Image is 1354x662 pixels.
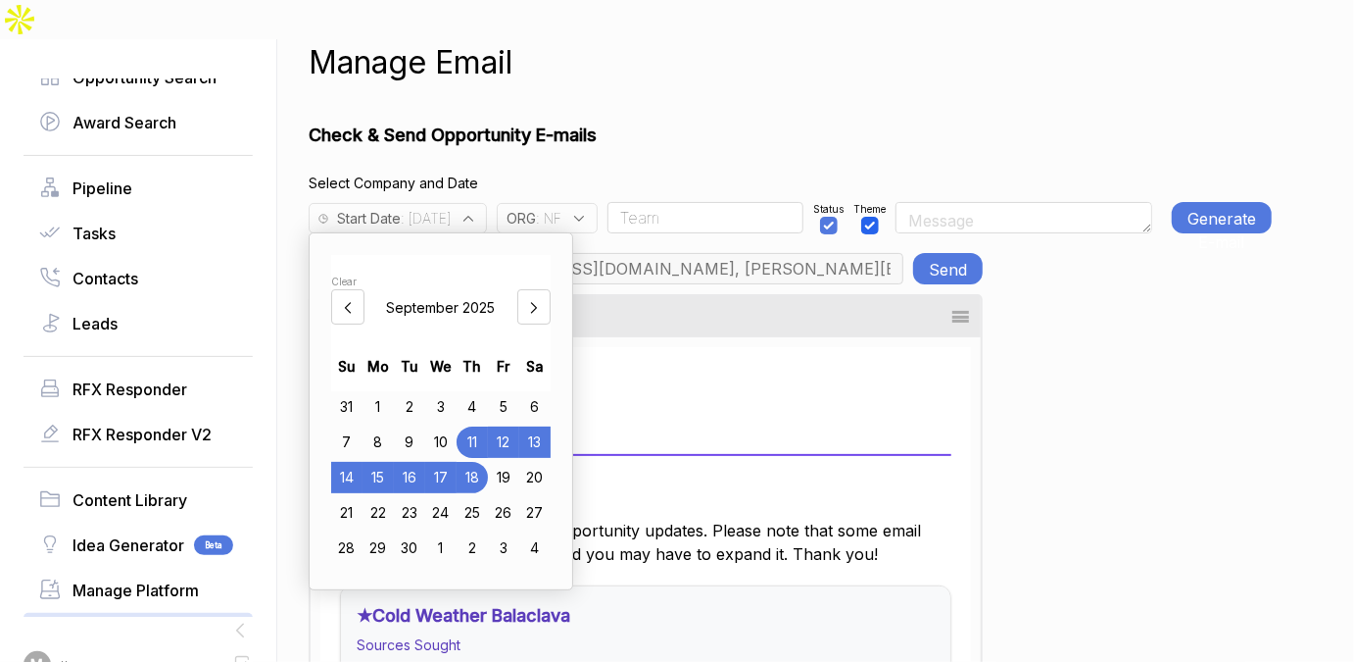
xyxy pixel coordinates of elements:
div: Choose Sunday, September 21st, 2025 [331,497,363,529]
span: Leads [73,312,118,335]
div: Choose Tuesday, September 9th, 2025 [394,427,425,458]
div: Choose Friday, October 3rd, 2025 [488,533,519,564]
div: Choose Friday, September 19th, 2025 [488,462,519,493]
p: Hi Team, [340,485,951,509]
div: Choose Saturday, October 4th, 2025 [519,533,551,564]
div: Choose Friday, September 5th, 2025 [488,391,519,423]
span: Beta [194,535,233,555]
a: Award Search [39,111,237,134]
div: Choose Thursday, September 18th, 2025 [457,462,488,493]
input: Emails [457,253,903,284]
div: Choose Monday, September 29th, 2025 [363,533,394,564]
a: Content Library [39,488,237,512]
div: Choose Tuesday, September 16th, 2025 [394,462,425,493]
button: Send [913,253,983,284]
div: month 2025-09 [331,391,551,568]
a: RFX Responder V2 [39,423,237,446]
div: Choose Wednesday, September 24th, 2025 [425,497,457,529]
span: ORG [507,208,536,229]
h3: ★ [357,602,919,629]
h4: Select Company and Date [309,173,1272,193]
span: Pipeline [73,177,132,200]
div: Th [457,350,488,382]
div: Choose Tuesday, September 23rd, 2025 [394,497,425,529]
span: Start Date [337,208,401,229]
div: Choose Thursday, September 25th, 2025 [457,497,488,529]
div: Choose Saturday, September 6th, 2025 [519,391,551,423]
span: Contacts [73,267,138,290]
span: Content Library [73,488,187,512]
div: Choose Thursday, October 2nd, 2025 [457,533,488,564]
span: Sources Sought [357,637,460,653]
div: Choose Sunday, September 14th, 2025 [331,462,363,493]
div: Daily Digest - [DATE] [340,418,951,444]
a: Manage Platform [39,579,237,602]
a: Contacts [39,267,237,290]
input: User FirstName [607,202,803,233]
div: Sa [519,350,551,382]
span: Idea Generator [73,534,184,557]
div: Fr [488,350,519,382]
div: Choose Sunday, September 7th, 2025 [331,427,363,458]
div: Choose Wednesday, September 17th, 2025 [425,462,457,493]
div: Choose Monday, September 1st, 2025 [363,391,394,423]
span: Tasks [73,222,116,245]
span: Manage Platform [73,579,199,602]
div: Su [331,350,363,382]
div: Choose Saturday, September 20th, 2025 [519,462,551,493]
a: Pipeline [39,177,237,200]
div: Choose Tuesday, September 2nd, 2025 [394,391,425,423]
span: September 2025 [387,297,496,318]
a: Idea GeneratorBeta [39,534,237,557]
p: Below, please find the latest opportunity updates. Please note that some email providers may clip... [340,519,951,566]
a: Leads [39,312,237,335]
div: Choose Thursday, September 11th, 2025 [457,427,488,458]
span: RFX Responder V2 [73,423,212,446]
div: Choose Wednesday, September 3rd, 2025 [425,391,457,423]
span: : NF [536,208,561,229]
div: We [425,350,457,382]
span: RFX Responder [73,378,187,401]
div: Clear [331,275,551,289]
div: Choose Thursday, September 4th, 2025 [457,391,488,423]
span: Award Search [73,111,176,134]
div: Choose Monday, September 15th, 2025 [363,462,394,493]
a: Tasks [39,222,237,245]
div: Tu [394,350,425,382]
div: Choose Friday, September 26th, 2025 [488,497,519,529]
div: Choose Sunday, August 31st, 2025 [331,391,363,423]
a: RFX Responder [39,378,237,401]
span: : [DATE] [401,208,451,229]
div: Choose Saturday, September 27th, 2025 [519,497,551,529]
a: Cold Weather Balaclava [372,605,570,626]
div: Choose Monday, September 22nd, 2025 [363,497,394,529]
div: Choose Saturday, September 13th, 2025 [519,427,551,458]
div: Choose Friday, September 12th, 2025 [488,427,519,458]
h1: Check & Send Opportunity E-mails [309,122,1272,148]
div: Choose Sunday, September 28th, 2025 [331,533,363,564]
span: Theme [853,202,886,217]
div: Choose Wednesday, September 10th, 2025 [425,427,457,458]
div: Choose Monday, September 8th, 2025 [363,427,394,458]
div: Mo [363,350,394,382]
div: Choose Tuesday, September 30th, 2025 [394,533,425,564]
span: Status [813,202,844,217]
h1: Manage Email [309,39,512,86]
button: Generate E-mail [1172,202,1272,233]
div: Choose Wednesday, October 1st, 2025 [425,533,457,564]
